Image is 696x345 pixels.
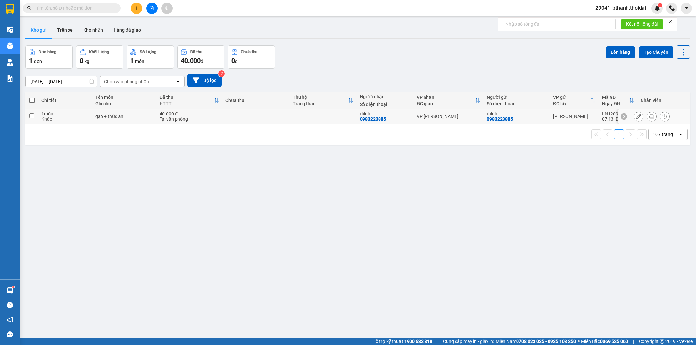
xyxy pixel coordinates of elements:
div: Khối lượng [89,50,109,54]
div: thịnh [360,111,410,116]
div: Đã thu [190,50,202,54]
button: caret-down [681,3,692,14]
th: Toggle SortBy [550,92,599,109]
button: Chưa thu0đ [228,45,275,69]
div: Chưa thu [225,98,286,103]
button: Kho gửi [25,22,52,38]
div: Chọn văn phòng nhận [104,78,149,85]
span: Miền Nam [496,338,576,345]
img: warehouse-icon [7,59,13,66]
div: 07:13 [DATE] [602,116,634,122]
span: aim [164,6,169,10]
span: search [27,6,32,10]
span: Miền Bắc [581,338,628,345]
div: Số lượng [140,50,156,54]
button: 1 [614,129,624,139]
img: logo-vxr [6,4,14,14]
button: aim [161,3,173,14]
div: Khác [41,116,89,122]
input: Select a date range. [26,76,97,87]
div: LN1209250256 [602,111,634,116]
span: 1 [130,57,134,65]
button: plus [131,3,142,14]
svg: open [175,79,180,84]
button: Số lượng1món [127,45,174,69]
div: VP nhận [417,95,475,100]
input: Nhập số tổng đài [502,19,616,29]
sup: 1 [12,286,14,288]
div: thịnh [487,111,547,116]
button: Kho nhận [78,22,108,38]
span: 0 [80,57,83,65]
div: VP [PERSON_NAME] [417,114,480,119]
div: 10 / trang [653,131,673,138]
span: notification [7,317,13,323]
div: ĐC lấy [553,101,590,106]
span: đơn [34,59,42,64]
strong: 0369 525 060 [600,339,628,344]
div: Đã thu [160,95,214,100]
span: Kết nối tổng đài [626,21,658,28]
th: Toggle SortBy [156,92,223,109]
img: warehouse-icon [7,287,13,294]
div: Người nhận [360,94,410,99]
span: 29041_bthanh.thoidai [590,4,651,12]
button: Đơn hàng1đơn [25,45,73,69]
img: solution-icon [7,75,13,82]
span: 1 [29,57,33,65]
span: Hỗ trợ kỹ thuật: [372,338,432,345]
div: gạo + thức ăn [95,114,153,119]
span: món [135,59,144,64]
div: Ghi chú [95,101,153,106]
span: 1 [659,3,661,7]
div: 40.000 đ [160,111,219,116]
span: plus [134,6,139,10]
sup: 2 [218,70,225,77]
div: Người gửi [487,95,547,100]
div: HTTT [160,101,214,106]
div: Trạng thái [293,101,348,106]
span: close [668,19,673,23]
strong: 0708 023 035 - 0935 103 250 [516,339,576,344]
span: đ [201,59,203,64]
div: Nhân viên [641,98,686,103]
div: 0983223885 [487,116,513,122]
div: Số điện thoại [487,101,547,106]
div: Chi tiết [41,98,89,103]
div: Thu hộ [293,95,348,100]
strong: 1900 633 818 [404,339,432,344]
div: Số điện thoại [360,102,410,107]
button: Bộ lọc [187,74,222,87]
th: Toggle SortBy [289,92,357,109]
button: Trên xe [52,22,78,38]
div: 0983223885 [360,116,386,122]
button: Lên hàng [606,46,635,58]
div: VP gửi [553,95,590,100]
div: Sửa đơn hàng [634,112,643,121]
span: question-circle [7,302,13,308]
button: Hàng đã giao [108,22,146,38]
div: Mã GD [602,95,629,100]
button: file-add [146,3,158,14]
span: 0 [231,57,235,65]
div: Đơn hàng [39,50,56,54]
div: ĐC giao [417,101,475,106]
span: Cung cấp máy in - giấy in: [443,338,494,345]
sup: 1 [658,3,662,7]
div: [PERSON_NAME] [553,114,595,119]
div: Tại văn phòng [160,116,219,122]
span: message [7,331,13,337]
input: Tìm tên, số ĐT hoặc mã đơn [36,5,113,12]
div: 1 món [41,111,89,116]
div: Tên món [95,95,153,100]
div: Ngày ĐH [602,101,629,106]
img: phone-icon [669,5,675,11]
span: copyright [660,339,664,344]
th: Toggle SortBy [599,92,637,109]
th: Toggle SortBy [413,92,484,109]
img: warehouse-icon [7,26,13,33]
span: | [633,338,634,345]
span: file-add [149,6,154,10]
span: 40.000 [181,57,201,65]
img: warehouse-icon [7,42,13,49]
